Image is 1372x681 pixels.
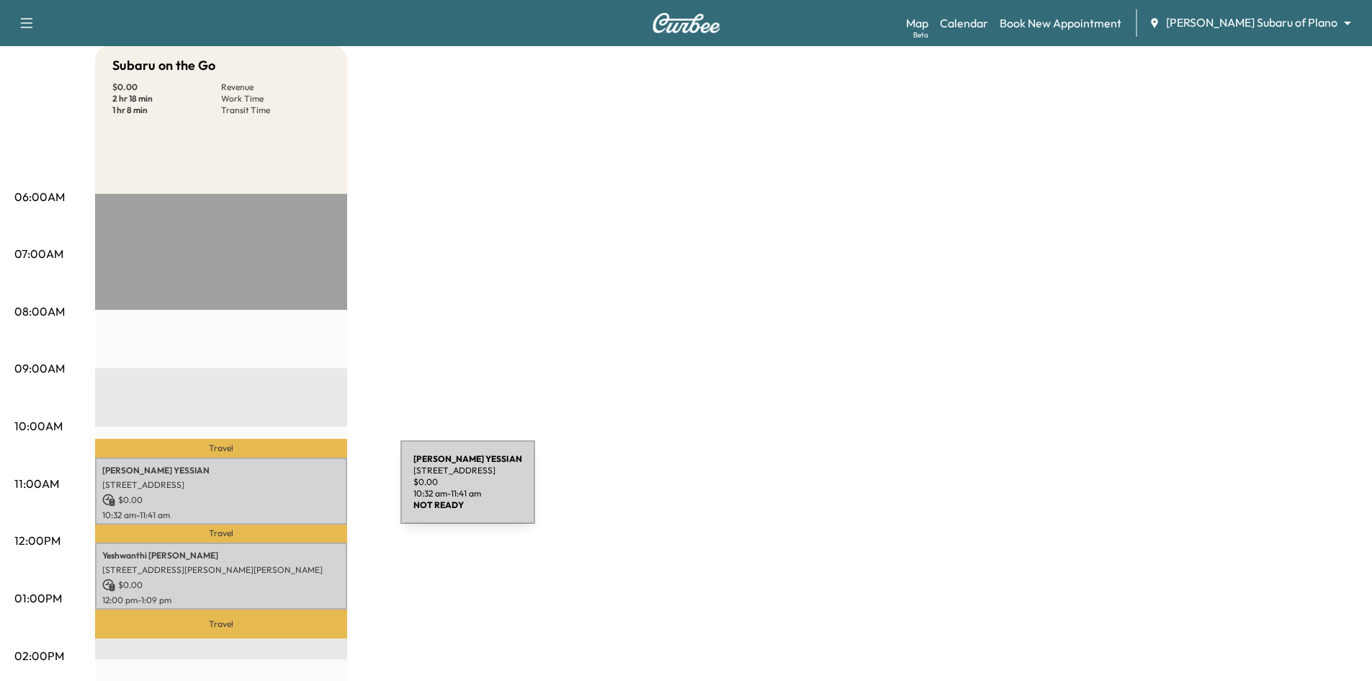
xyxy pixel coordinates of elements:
p: Travel [95,439,347,458]
p: 2 hr 18 min [112,93,221,104]
p: $ 0.00 [102,579,340,592]
p: $ 0.00 [112,81,221,93]
div: Beta [913,30,928,40]
p: 10:00AM [14,417,63,435]
p: 02:00PM [14,647,64,664]
p: 12:00PM [14,532,60,549]
a: MapBeta [906,14,928,32]
a: Book New Appointment [1000,14,1121,32]
p: Travel [95,525,347,543]
p: $ 0.00 [102,494,340,507]
p: 12:00 pm - 1:09 pm [102,595,340,606]
p: Travel [95,610,347,638]
p: Revenue [221,81,330,93]
span: [PERSON_NAME] Subaru of Plano [1166,14,1337,31]
img: Curbee Logo [652,13,721,33]
a: Calendar [940,14,988,32]
h5: Subaru on the Go [112,55,215,76]
p: 11:00AM [14,475,59,492]
p: 01:00PM [14,589,62,607]
p: Work Time [221,93,330,104]
p: Transit Time [221,104,330,116]
p: 09:00AM [14,360,65,377]
p: [STREET_ADDRESS] [102,479,340,491]
p: 08:00AM [14,303,65,320]
p: 06:00AM [14,188,65,205]
p: [PERSON_NAME] YESSIAN [102,465,340,476]
p: 07:00AM [14,245,63,262]
p: Yeshwanthi [PERSON_NAME] [102,550,340,561]
p: 10:32 am - 11:41 am [102,509,340,521]
p: 1 hr 8 min [112,104,221,116]
p: [STREET_ADDRESS][PERSON_NAME][PERSON_NAME] [102,564,340,576]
